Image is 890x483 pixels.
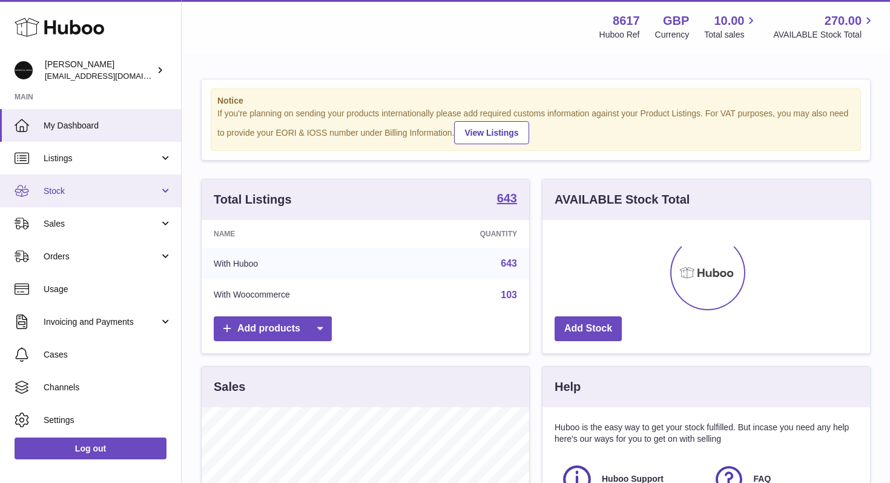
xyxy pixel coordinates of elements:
[497,192,517,204] strong: 643
[217,95,854,107] strong: Notice
[44,382,172,393] span: Channels
[45,59,154,82] div: [PERSON_NAME]
[214,192,292,208] h3: Total Listings
[217,108,854,144] div: If you're planning on sending your products internationally please add required customs informati...
[44,185,159,197] span: Stock
[773,13,875,41] a: 270.00 AVAILABLE Stock Total
[663,13,689,29] strong: GBP
[44,415,172,426] span: Settings
[655,29,690,41] div: Currency
[214,379,245,395] h3: Sales
[44,349,172,361] span: Cases
[15,438,166,459] a: Log out
[501,290,517,300] a: 103
[44,218,159,230] span: Sales
[825,13,862,29] span: 270.00
[202,248,405,279] td: With Huboo
[501,258,517,268] a: 643
[44,316,159,328] span: Invoicing and Payments
[714,13,744,29] span: 10.00
[15,61,33,79] img: hello@alfredco.com
[214,316,332,341] a: Add products
[497,192,517,207] a: 643
[44,251,159,262] span: Orders
[555,192,690,208] h3: AVAILABLE Stock Total
[599,29,640,41] div: Huboo Ref
[555,379,581,395] h3: Help
[454,121,529,144] a: View Listings
[405,220,529,248] th: Quantity
[704,29,758,41] span: Total sales
[202,279,405,311] td: With Woocommerce
[45,71,178,81] span: [EMAIL_ADDRESS][DOMAIN_NAME]
[773,29,875,41] span: AVAILABLE Stock Total
[704,13,758,41] a: 10.00 Total sales
[44,284,172,295] span: Usage
[202,220,405,248] th: Name
[555,422,858,445] p: Huboo is the easy way to get your stock fulfilled. But incase you need any help here's our ways f...
[555,316,622,341] a: Add Stock
[44,153,159,164] span: Listings
[44,120,172,132] span: My Dashboard
[613,13,640,29] strong: 8617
